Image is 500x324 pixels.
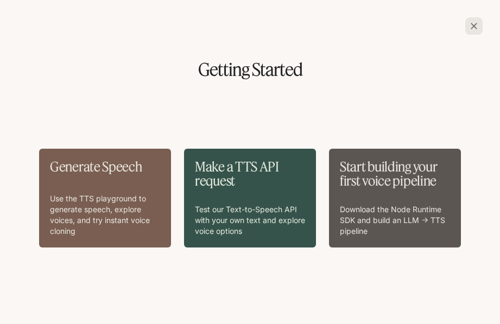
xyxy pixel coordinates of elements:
[195,204,305,237] p: Test our Text-to-Speech API with your own text and explore voice options
[184,149,316,247] a: Make a TTS API requestTest our Text-to-Speech API with your own text and explore voice options
[39,149,171,247] a: Generate SpeechUse the TTS playground to generate speech, explore voices, and try instant voice c...
[195,160,305,188] p: Make a TTS API request
[340,160,450,188] p: Start building your first voice pipeline
[340,204,450,237] p: Download the Node Runtime SDK and build an LLM → TTS pipeline
[17,61,483,78] h1: Getting Started
[329,149,461,247] a: Start building your first voice pipelineDownload the Node Runtime SDK and build an LLM → TTS pipe...
[50,193,160,237] p: Use the TTS playground to generate speech, explore voices, and try instant voice cloning
[50,160,160,174] p: Generate Speech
